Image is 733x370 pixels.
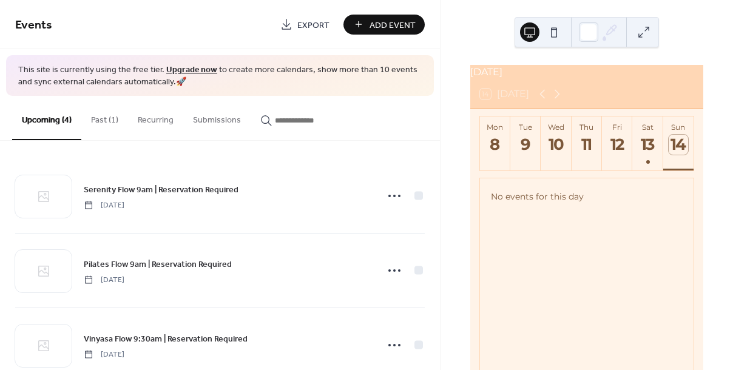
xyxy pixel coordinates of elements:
button: Mon8 [480,116,510,170]
button: Sun14 [663,116,694,170]
button: Past (1) [81,96,128,139]
button: Tue9 [510,116,541,170]
div: Sat [636,123,659,132]
div: No events for this day [481,183,692,210]
a: Upgrade now [166,62,217,78]
span: [DATE] [84,274,124,285]
span: [DATE] [84,349,124,360]
span: Export [297,19,329,32]
button: Upcoming (4) [12,96,81,140]
div: Mon [484,123,507,132]
a: Export [271,15,339,35]
button: Recurring [128,96,183,139]
span: [DATE] [84,200,124,210]
button: Sat13 [632,116,663,170]
div: Thu [575,123,598,132]
span: Vinyasa Flow 9:30am | Reservation Required [84,332,248,345]
a: Pilates Flow 9am | Reservation Required [84,257,232,271]
a: Serenity Flow 9am | Reservation Required [84,183,238,197]
button: Thu11 [572,116,602,170]
button: Fri12 [602,116,632,170]
span: Events [15,13,52,37]
div: 12 [607,135,627,155]
button: Add Event [343,15,425,35]
span: Add Event [370,19,416,32]
button: Submissions [183,96,251,139]
span: Serenity Flow 9am | Reservation Required [84,183,238,196]
div: 14 [669,135,689,155]
span: Pilates Flow 9am | Reservation Required [84,258,232,271]
div: Wed [544,123,567,132]
div: [DATE] [470,65,703,79]
div: 10 [546,135,566,155]
div: 8 [485,135,505,155]
div: Fri [606,123,629,132]
div: Sun [667,123,690,132]
a: Vinyasa Flow 9:30am | Reservation Required [84,332,248,346]
div: Tue [514,123,537,132]
div: 11 [577,135,597,155]
div: 9 [516,135,536,155]
div: 13 [638,135,658,155]
span: This site is currently using the free tier. to create more calendars, show more than 10 events an... [18,64,422,88]
button: Wed10 [541,116,571,170]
